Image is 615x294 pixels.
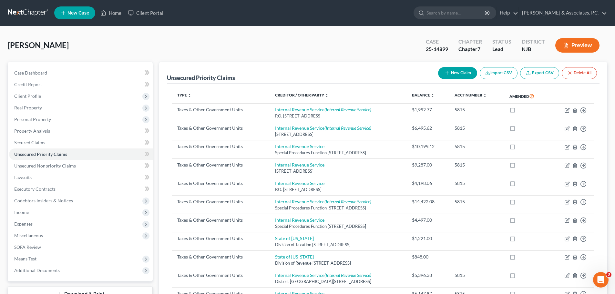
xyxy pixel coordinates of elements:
[324,107,371,112] i: (Internal Revenue Service)
[593,272,609,288] iframe: Intercom live chat
[412,235,444,242] div: $1,221.00
[324,125,371,131] i: (Internal Revenue Service)
[324,199,371,204] i: (Internal Revenue Service)
[9,137,153,148] a: Secured Claims
[275,236,314,241] a: State of [US_STATE]
[14,82,42,87] span: Credit Report
[483,94,487,97] i: unfold_more
[412,125,444,131] div: $6,495.62
[14,105,42,110] span: Real Property
[275,131,402,137] div: [STREET_ADDRESS]
[504,89,549,104] th: Amended
[275,242,402,248] div: Division of Taxation [STREET_ADDRESS]
[492,38,511,46] div: Status
[412,143,444,150] div: $10,199.12
[458,38,482,46] div: Chapter
[14,175,32,180] span: Lawsuits
[9,148,153,160] a: Unsecured Priority Claims
[14,117,51,122] span: Personal Property
[275,223,402,229] div: Special Procedures Function [STREET_ADDRESS]
[9,125,153,137] a: Property Analysis
[275,150,402,156] div: Special Procedures Function [STREET_ADDRESS]
[275,187,402,193] div: P.O. [STREET_ADDRESS]
[275,279,402,285] div: District [GEOGRAPHIC_DATA][STREET_ADDRESS]
[14,268,60,273] span: Additional Documents
[9,79,153,90] a: Credit Report
[275,217,324,223] a: Internal Revenue Service
[14,233,43,238] span: Miscellaneous
[275,180,324,186] a: Internal Revenue Service
[497,7,518,19] a: Help
[562,67,597,79] button: Delete All
[555,38,600,53] button: Preview
[606,272,611,277] span: 3
[177,180,264,187] div: Taxes & Other Government Units
[455,198,499,205] div: 5815
[9,67,153,79] a: Case Dashboard
[455,125,499,131] div: 5815
[177,235,264,242] div: Taxes & Other Government Units
[14,256,36,261] span: Means Test
[324,272,371,278] i: (Internal Revenue Service)
[177,198,264,205] div: Taxes & Other Government Units
[412,198,444,205] div: $14,422.08
[125,7,167,19] a: Client Portal
[177,93,191,97] a: Type unfold_more
[275,113,402,119] div: P.O. [STREET_ADDRESS]
[426,38,448,46] div: Case
[14,70,47,76] span: Case Dashboard
[177,162,264,168] div: Taxes & Other Government Units
[492,46,511,53] div: Lead
[14,198,73,203] span: Codebtors Insiders & Notices
[275,107,371,112] a: Internal Revenue Service(Internal Revenue Service)
[14,151,67,157] span: Unsecured Priority Claims
[412,272,444,279] div: $5,396.38
[412,162,444,168] div: $9,287.00
[14,221,33,227] span: Expenses
[275,254,314,259] a: State of [US_STATE]
[177,125,264,131] div: Taxes & Other Government Units
[275,272,371,278] a: Internal Revenue Service(Internal Revenue Service)
[167,74,235,82] div: Unsecured Priority Claims
[275,168,402,174] div: [STREET_ADDRESS]
[412,106,444,113] div: $1,992.77
[188,94,191,97] i: unfold_more
[14,163,76,168] span: Unsecured Nonpriority Claims
[97,7,125,19] a: Home
[426,46,448,53] div: 25-14899
[522,38,545,46] div: District
[9,241,153,253] a: SOFA Review
[431,94,435,97] i: unfold_more
[14,186,56,192] span: Executory Contracts
[275,125,371,131] a: Internal Revenue Service(Internal Revenue Service)
[455,162,499,168] div: 5815
[412,254,444,260] div: $848.00
[455,93,487,97] a: Acct Number unfold_more
[520,67,559,79] a: Export CSV
[438,67,477,79] button: New Claim
[177,106,264,113] div: Taxes & Other Government Units
[325,94,329,97] i: unfold_more
[14,140,45,145] span: Secured Claims
[455,180,499,187] div: 5815
[275,144,324,149] a: Internal Revenue Service
[14,128,50,134] span: Property Analysis
[8,40,69,50] span: [PERSON_NAME]
[480,67,518,79] button: Import CSV
[275,260,402,266] div: Division of Revenue [STREET_ADDRESS]
[522,46,545,53] div: NJB
[455,106,499,113] div: 5815
[275,93,329,97] a: Creditor / Other Party unfold_more
[412,217,444,223] div: $4,497.00
[177,254,264,260] div: Taxes & Other Government Units
[9,160,153,172] a: Unsecured Nonpriority Claims
[455,272,499,279] div: 5815
[412,93,435,97] a: Balance unfold_more
[177,143,264,150] div: Taxes & Other Government Units
[455,143,499,150] div: 5815
[14,209,29,215] span: Income
[9,172,153,183] a: Lawsuits
[412,180,444,187] div: $4,198.06
[458,46,482,53] div: Chapter
[519,7,607,19] a: [PERSON_NAME] & Associates, P.C.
